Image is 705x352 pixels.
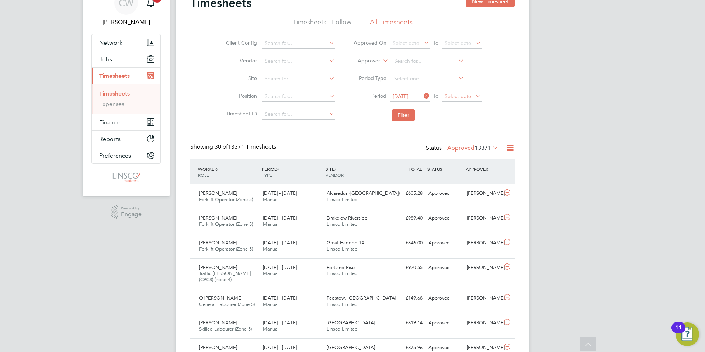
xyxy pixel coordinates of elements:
div: Approved [426,212,464,224]
label: Approved On [353,39,386,46]
span: Linsco Limited [327,246,358,252]
span: [DATE] - [DATE] [263,190,297,196]
div: 11 [675,328,682,337]
div: £149.68 [387,292,426,304]
span: Preferences [99,152,131,159]
span: Manual [263,270,279,276]
span: Finance [99,119,120,126]
div: Approved [426,187,464,200]
span: Reports [99,135,121,142]
span: Traffic [PERSON_NAME] (CPCS) (Zone 4) [199,270,251,283]
span: General Labourer (Zone 5) [199,301,255,307]
div: APPROVER [464,162,502,176]
div: [PERSON_NAME] [464,262,502,274]
span: [DATE] [393,93,409,100]
span: Great Haddon 1A [327,239,365,246]
input: Select one [392,74,464,84]
div: Approved [426,237,464,249]
span: Select date [445,93,471,100]
span: Padstow, [GEOGRAPHIC_DATA] [327,295,396,301]
label: Position [224,93,257,99]
span: 30 of [215,143,228,151]
div: STATUS [426,162,464,176]
div: £846.00 [387,237,426,249]
span: / [278,166,279,172]
span: Manual [263,221,279,227]
span: Select date [393,40,419,46]
span: [PERSON_NAME] [199,320,237,326]
button: Filter [392,109,415,121]
label: Approver [347,57,380,65]
span: Timesheets [99,72,130,79]
span: Alvaredus ([GEOGRAPHIC_DATA]) [327,190,400,196]
label: Client Config [224,39,257,46]
input: Search for... [262,109,335,120]
div: £989.40 [387,212,426,224]
span: 13371 Timesheets [215,143,276,151]
span: Chloe Whittall [91,18,161,27]
span: Forklift Operator (Zone 5) [199,246,253,252]
label: Site [224,75,257,82]
span: Forklift Operator (Zone 5) [199,196,253,203]
span: [GEOGRAPHIC_DATA] [327,320,375,326]
span: Linsco Limited [327,196,358,203]
label: Period [353,93,386,99]
span: Manual [263,196,279,203]
span: To [431,38,441,48]
span: Select date [445,40,471,46]
label: Approved [447,144,499,152]
img: linsco-logo-retina.png [111,171,141,183]
span: Engage [121,211,142,218]
span: TOTAL [409,166,422,172]
span: Drakelow Riverside [327,215,367,221]
span: Manual [263,301,279,307]
span: / [334,166,336,172]
span: [DATE] - [DATE] [263,344,297,351]
div: WORKER [196,162,260,182]
span: To [431,91,441,101]
div: Approved [426,317,464,329]
label: Timesheet ID [224,110,257,117]
span: [PERSON_NAME]… [199,264,242,270]
span: [PERSON_NAME] [199,190,237,196]
li: All Timesheets [370,18,413,31]
div: Status [426,143,500,153]
span: / [217,166,218,172]
label: Vendor [224,57,257,64]
button: Preferences [92,147,160,163]
span: [DATE] - [DATE] [263,239,297,246]
li: Timesheets I Follow [293,18,351,31]
div: [PERSON_NAME] [464,237,502,249]
span: Linsco Limited [327,326,358,332]
span: Forklift Operator (Zone 5) [199,221,253,227]
div: [PERSON_NAME] [464,212,502,224]
button: Network [92,34,160,51]
input: Search for... [262,38,335,49]
button: Finance [92,114,160,130]
input: Search for... [262,56,335,66]
div: SITE [324,162,388,182]
span: Portland Rise [327,264,355,270]
div: £605.28 [387,187,426,200]
label: Period Type [353,75,386,82]
div: £920.55 [387,262,426,274]
span: [DATE] - [DATE] [263,295,297,301]
div: Approved [426,262,464,274]
span: [PERSON_NAME] [199,344,237,351]
div: PERIOD [260,162,324,182]
span: [DATE] - [DATE] [263,215,297,221]
span: VENDOR [326,172,344,178]
a: Expenses [99,100,124,107]
input: Search for... [262,92,335,102]
div: Showing [190,143,278,151]
span: [GEOGRAPHIC_DATA] [327,344,375,351]
div: [PERSON_NAME] [464,187,502,200]
input: Search for... [262,74,335,84]
span: Powered by [121,205,142,211]
span: [DATE] - [DATE] [263,264,297,270]
span: Linsco Limited [327,221,358,227]
a: Timesheets [99,90,130,97]
span: O'[PERSON_NAME] [199,295,242,301]
div: Timesheets [92,84,160,114]
span: Linsco Limited [327,301,358,307]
